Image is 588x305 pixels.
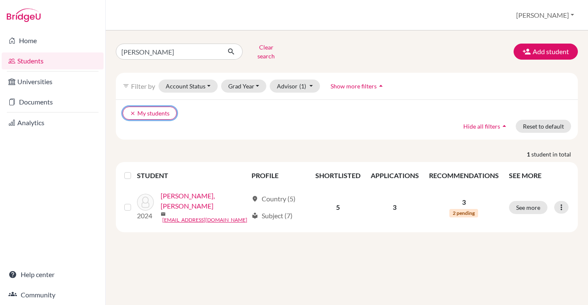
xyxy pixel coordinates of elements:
[162,216,247,224] a: [EMAIL_ADDRESS][DOMAIN_NAME]
[159,80,218,93] button: Account Status
[161,212,166,217] span: mail
[504,165,574,186] th: SEE MORE
[377,82,385,90] i: arrow_drop_up
[137,165,246,186] th: STUDENT
[123,82,129,89] i: filter_list
[323,80,392,93] button: Show more filtersarrow_drop_up
[509,201,547,214] button: See more
[527,150,531,159] strong: 1
[7,8,41,22] img: Bridge-U
[331,82,377,90] span: Show more filters
[516,120,571,133] button: Reset to default
[2,73,104,90] a: Universities
[2,93,104,110] a: Documents
[2,266,104,283] a: Help center
[512,7,578,23] button: [PERSON_NAME]
[246,165,310,186] th: PROFILE
[366,165,424,186] th: APPLICATIONS
[161,191,248,211] a: [PERSON_NAME], [PERSON_NAME]
[531,150,578,159] span: student in total
[137,194,154,211] img: Senno, Sakurako
[252,195,258,202] span: location_on
[130,110,136,116] i: clear
[131,82,155,90] span: Filter by
[463,123,500,130] span: Hide all filters
[514,44,578,60] button: Add student
[252,211,293,221] div: Subject (7)
[123,107,177,120] button: clearMy students
[252,212,258,219] span: local_library
[270,80,320,93] button: Advisor(1)
[449,209,478,217] span: 2 pending
[299,82,306,90] span: (1)
[2,286,104,303] a: Community
[2,114,104,131] a: Analytics
[2,52,104,69] a: Students
[310,186,366,229] td: 5
[252,194,295,204] div: Country (5)
[2,32,104,49] a: Home
[456,120,516,133] button: Hide all filtersarrow_drop_up
[116,44,221,60] input: Find student by name...
[221,80,267,93] button: Grad Year
[424,165,504,186] th: RECOMMENDATIONS
[243,41,290,63] button: Clear search
[310,165,366,186] th: SHORTLISTED
[366,186,424,229] td: 3
[500,122,509,130] i: arrow_drop_up
[137,211,154,221] p: 2024
[429,197,499,207] p: 3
